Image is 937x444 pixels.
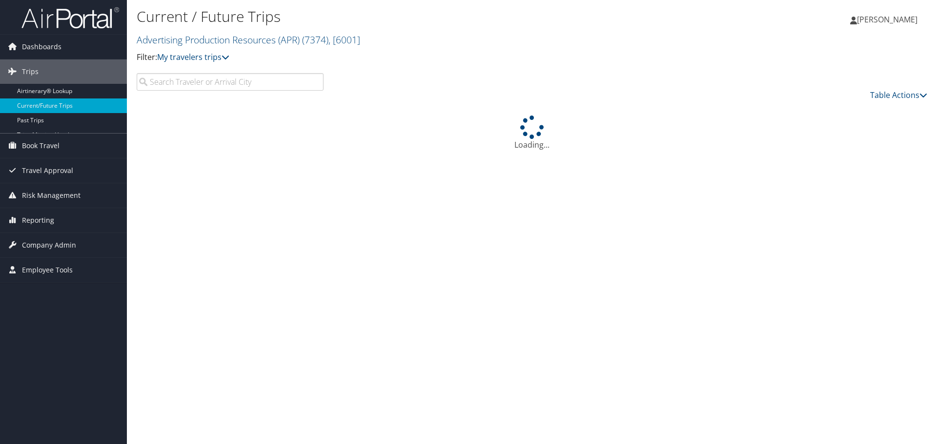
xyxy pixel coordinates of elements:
[137,116,927,151] div: Loading...
[302,33,328,46] span: ( 7374 )
[22,59,39,84] span: Trips
[22,35,61,59] span: Dashboards
[22,158,73,183] span: Travel Approval
[22,208,54,232] span: Reporting
[137,51,664,64] p: Filter:
[137,33,360,46] a: Advertising Production Resources (APR)
[870,90,927,100] a: Table Actions
[137,6,664,27] h1: Current / Future Trips
[328,33,360,46] span: , [ 6001 ]
[157,52,229,62] a: My travelers trips
[137,73,324,91] input: Search Traveler or Arrival City
[22,233,76,257] span: Company Admin
[850,5,927,34] a: [PERSON_NAME]
[21,6,119,29] img: airportal-logo.png
[22,183,81,208] span: Risk Management
[22,258,73,282] span: Employee Tools
[22,134,60,158] span: Book Travel
[857,14,917,25] span: [PERSON_NAME]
